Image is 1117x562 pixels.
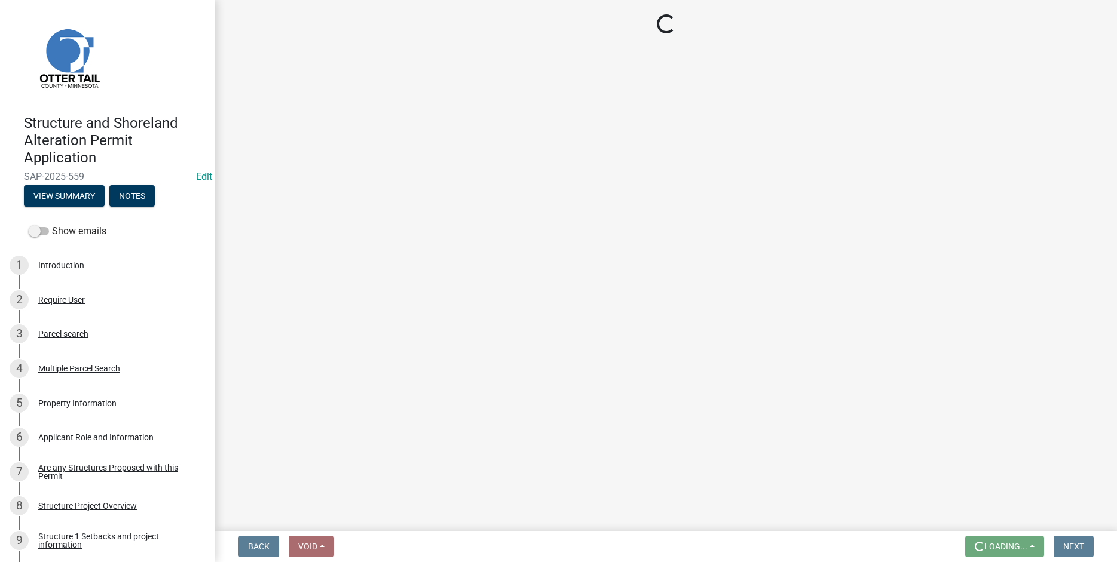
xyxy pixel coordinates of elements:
[10,290,29,309] div: 2
[238,536,279,557] button: Back
[38,296,85,304] div: Require User
[24,115,206,166] h4: Structure and Shoreland Alteration Permit Application
[196,171,212,182] a: Edit
[10,324,29,343] div: 3
[10,462,29,481] div: 7
[10,496,29,515] div: 8
[298,542,317,551] span: Void
[38,502,137,510] div: Structure Project Overview
[248,542,270,551] span: Back
[10,394,29,413] div: 5
[38,433,154,441] div: Applicant Role and Information
[24,171,191,182] span: SAP-2025-559
[10,256,29,275] div: 1
[24,13,114,102] img: Otter Tail County, Minnesota
[38,261,84,269] div: Introduction
[38,532,196,549] div: Structure 1 Setbacks and project information
[10,428,29,447] div: 6
[965,536,1044,557] button: Loading...
[10,359,29,378] div: 4
[1063,542,1084,551] span: Next
[10,531,29,550] div: 9
[38,364,120,373] div: Multiple Parcel Search
[984,542,1027,551] span: Loading...
[38,330,88,338] div: Parcel search
[24,192,105,202] wm-modal-confirm: Summary
[109,192,155,202] wm-modal-confirm: Notes
[38,399,117,407] div: Property Information
[29,224,106,238] label: Show emails
[1054,536,1094,557] button: Next
[109,185,155,207] button: Notes
[196,171,212,182] wm-modal-confirm: Edit Application Number
[24,185,105,207] button: View Summary
[289,536,334,557] button: Void
[38,463,196,480] div: Are any Structures Proposed with this Permit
